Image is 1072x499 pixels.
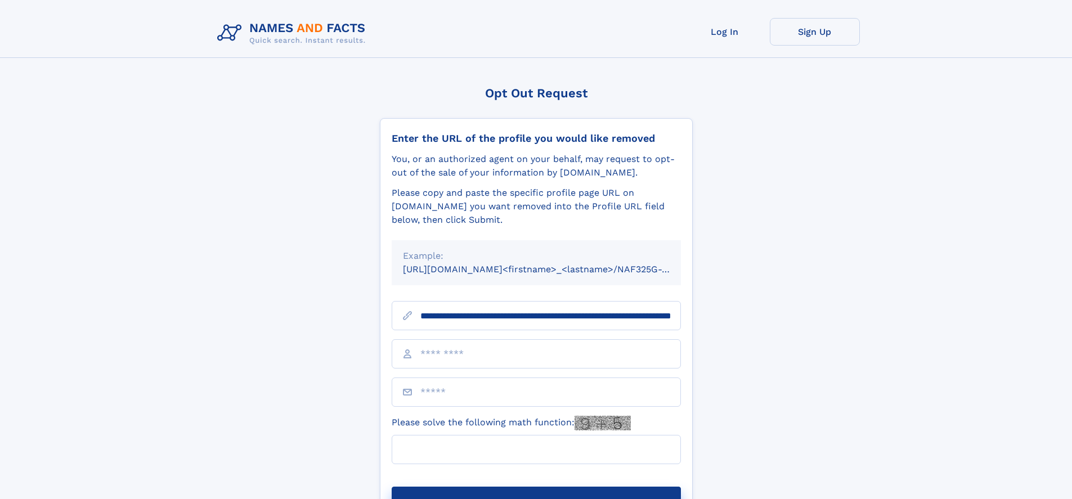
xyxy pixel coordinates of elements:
[403,249,670,263] div: Example:
[380,86,693,100] div: Opt Out Request
[770,18,860,46] a: Sign Up
[392,186,681,227] div: Please copy and paste the specific profile page URL on [DOMAIN_NAME] you want removed into the Pr...
[392,132,681,145] div: Enter the URL of the profile you would like removed
[680,18,770,46] a: Log In
[213,18,375,48] img: Logo Names and Facts
[392,152,681,179] div: You, or an authorized agent on your behalf, may request to opt-out of the sale of your informatio...
[392,416,631,430] label: Please solve the following math function:
[403,264,702,275] small: [URL][DOMAIN_NAME]<firstname>_<lastname>/NAF325G-xxxxxxxx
